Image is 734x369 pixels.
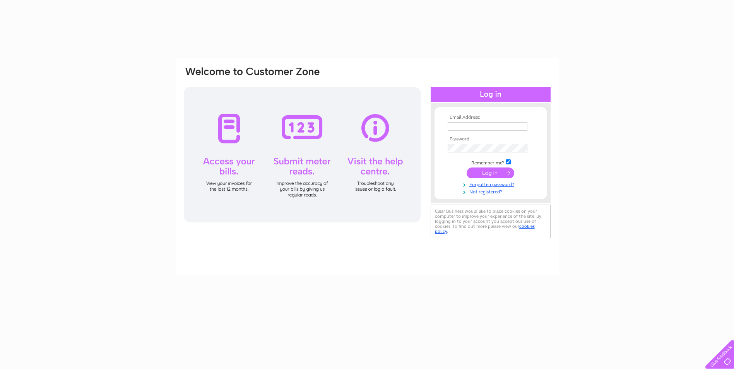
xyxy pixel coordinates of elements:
[446,137,536,142] th: Password:
[431,205,551,238] div: Clear Business would like to place cookies on your computer to improve your experience of the sit...
[448,188,536,195] a: Not registered?
[446,158,536,166] td: Remember me?
[467,167,514,178] input: Submit
[446,115,536,120] th: Email Address:
[435,224,535,234] a: cookies policy
[448,180,536,188] a: Forgotten password?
